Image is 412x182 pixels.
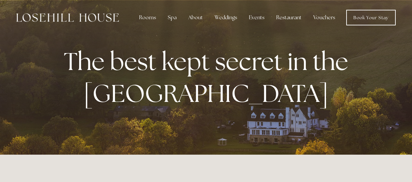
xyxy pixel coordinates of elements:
[308,11,340,24] a: Vouchers
[209,11,242,24] div: Weddings
[163,11,182,24] div: Spa
[134,11,161,24] div: Rooms
[64,45,353,109] strong: The best kept secret in the [GEOGRAPHIC_DATA]
[16,13,119,22] img: Losehill House
[244,11,270,24] div: Events
[346,10,396,25] a: Book Your Stay
[183,11,208,24] div: About
[271,11,307,24] div: Restaurant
